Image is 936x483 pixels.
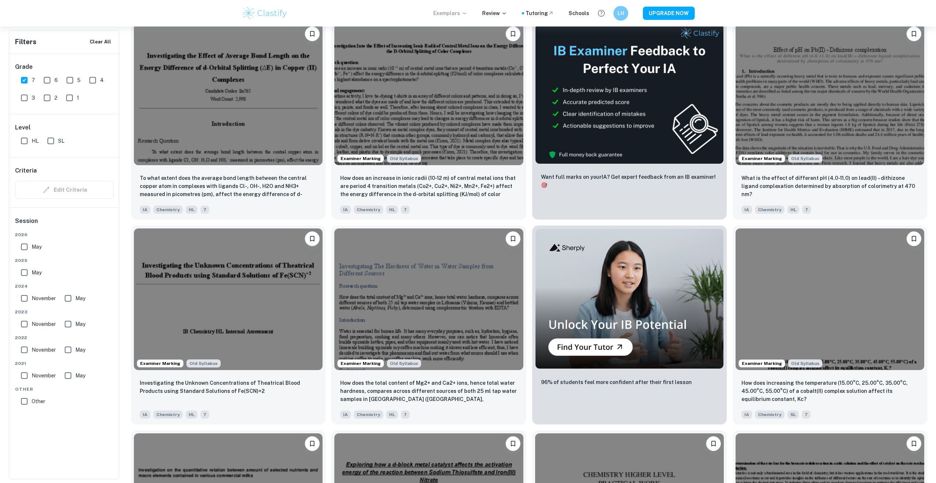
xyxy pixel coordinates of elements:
span: 7 [32,76,35,84]
a: Schools [569,9,589,17]
p: Investigating the Unknown Concentrations of Theatrical Blood Products using Standard Solutions of... [140,379,317,395]
span: HL [386,206,398,214]
a: Thumbnail96% of students feel more confident after their first lesson [532,225,727,425]
button: UPGRADE NOW [643,7,695,20]
span: HL [32,137,39,145]
span: 5 [77,76,81,84]
p: Review [482,9,507,17]
p: To what extent does the average bond length between the central copper atom in complexes with lig... [140,174,317,199]
span: Old Syllabus [186,359,221,367]
span: Examiner Marking [739,155,785,162]
span: November [32,346,56,354]
span: IA [340,206,351,214]
a: Examiner MarkingStarting from the May 2025 session, the Chemistry IA requirements have changed. I... [331,21,526,220]
p: How does the total content of Mg2+ and Ca2+ ions, hence total water hardness, compares across dif... [340,379,517,404]
span: HL [186,411,197,419]
span: IA [140,206,150,214]
h6: Filters [15,37,36,47]
a: Tutoring [526,9,554,17]
div: Starting from the May 2025 session, the Chemistry IA requirements have changed. It's OK to refer ... [387,359,421,367]
p: What is the effect of different pH (4.0-11.0) on lead(II) – dithizone ligand complexation determi... [741,174,918,198]
p: 96% of students feel more confident after their first lesson [541,378,692,386]
h6: LH [616,9,625,17]
p: How does an increase in ionic radii (10-12 m) of central metal ions that are period 4 transition ... [340,174,517,199]
h6: Level [15,123,114,132]
div: Starting from the May 2025 session, the Chemistry IA requirements have changed. It's OK to refer ... [387,155,421,163]
a: Examiner MarkingStarting from the May 2025 session, the Chemistry IA requirements have changed. I... [733,225,927,425]
img: Chemistry IA example thumbnail: To what extent does the average bond len [134,24,323,165]
span: 6 [54,76,58,84]
span: 🎯 [541,182,547,188]
img: Chemistry IA example thumbnail: What is the effect of different pH (4.0- [736,24,924,165]
div: Starting from the May 2025 session, the Chemistry IA requirements have changed. It's OK to refer ... [788,359,822,367]
button: Bookmark [305,436,320,451]
span: 3 [32,94,35,102]
img: Clastify logo [242,6,288,21]
button: Bookmark [506,231,520,246]
img: Chemistry IA example thumbnail: How does increasing the temperature (15. [736,228,924,370]
span: May [75,372,85,380]
p: Exemplars [433,9,467,17]
span: Old Syllabus [387,359,421,367]
span: 2021 [15,360,114,367]
span: Chemistry [755,411,784,419]
button: Bookmark [305,26,320,41]
span: IA [741,206,752,214]
button: Help and Feedback [595,7,608,19]
span: Other [15,386,114,393]
span: IA [340,411,351,419]
span: Old Syllabus [788,359,822,367]
img: Chemistry IA example thumbnail: How does an increase in ionic radii (10- [334,24,523,165]
div: Starting from the May 2025 session, the Chemistry IA requirements have changed. It's OK to refer ... [788,155,822,163]
button: LH [613,6,628,21]
span: May [32,269,42,277]
span: Examiner Marking [338,155,384,162]
button: Bookmark [706,436,721,451]
img: Thumbnail [535,24,724,164]
span: 7 [200,206,209,214]
span: IA [741,411,752,419]
span: Examiner Marking [739,360,785,367]
span: May [75,346,85,354]
button: Bookmark [907,436,921,451]
span: 2026 [15,231,114,238]
span: Examiner Marking [338,360,384,367]
div: Starting from the May 2025 session, the Chemistry IA requirements have changed. It's OK to refer ... [186,359,221,367]
span: Other [32,397,45,405]
button: Bookmark [506,26,520,41]
span: 4 [100,76,104,84]
span: SL [58,137,64,145]
span: IA [140,411,150,419]
p: Want full marks on your IA ? Get expert feedback from an IB examiner! [541,173,718,189]
span: 7 [802,206,811,214]
img: Thumbnail [535,228,724,369]
a: Examiner MarkingStarting from the May 2025 session, the Chemistry IA requirements have changed. I... [733,21,927,220]
a: Examiner MarkingStarting from the May 2025 session, the Chemistry IA requirements have changed. I... [131,225,325,425]
img: Chemistry IA example thumbnail: Investigating the Unknown Concentrations [134,228,323,370]
span: May [75,294,85,302]
span: 2023 [15,309,114,315]
span: Old Syllabus [387,155,421,163]
button: Bookmark [305,231,320,246]
span: SL [787,411,799,419]
span: Examiner Marking [137,360,183,367]
span: 2022 [15,334,114,341]
button: Bookmark [907,231,921,246]
span: Old Syllabus [788,155,822,163]
span: Chemistry [354,206,383,214]
a: BookmarkTo what extent does the average bond length between the central copper atom in complexes ... [131,21,325,220]
h6: Session [15,217,114,231]
div: Criteria filters are unavailable when searching by topic [15,181,114,199]
span: 2025 [15,257,114,264]
a: ThumbnailWant full marks on yourIA? Get expert feedback from an IB examiner! [532,21,727,220]
span: November [32,372,56,380]
span: Chemistry [354,411,383,419]
span: 2 [54,94,57,102]
span: November [32,320,56,328]
span: 7 [401,206,410,214]
span: 7 [802,411,811,419]
span: 1 [77,94,79,102]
